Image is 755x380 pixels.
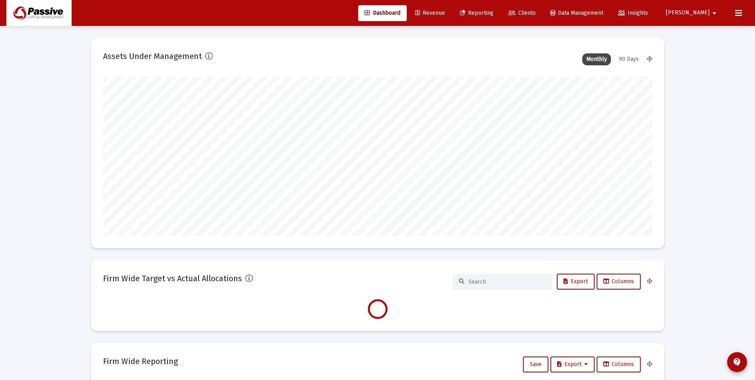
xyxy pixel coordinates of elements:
[460,10,494,16] span: Reporting
[415,10,445,16] span: Revenue
[564,278,588,285] span: Export
[618,10,648,16] span: Insights
[615,53,643,65] div: 90 Days
[544,5,610,21] a: Data Management
[550,356,595,372] button: Export
[597,274,641,290] button: Columns
[523,356,548,372] button: Save
[468,278,546,285] input: Search
[710,5,719,21] mat-icon: arrow_drop_down
[508,10,536,16] span: Clients
[557,361,588,368] span: Export
[103,355,178,368] h2: Firm Wide Reporting
[103,272,242,285] h2: Firm Wide Target vs Actual Allocations
[358,5,407,21] a: Dashboard
[502,5,542,21] a: Clients
[597,356,641,372] button: Columns
[656,5,729,21] button: [PERSON_NAME]
[603,361,634,368] span: Columns
[530,361,542,368] span: Save
[582,53,611,65] div: Monthly
[365,10,400,16] span: Dashboard
[103,50,202,63] h2: Assets Under Management
[612,5,654,21] a: Insights
[666,10,710,16] span: [PERSON_NAME]
[557,274,595,290] button: Export
[409,5,451,21] a: Revenue
[550,10,603,16] span: Data Management
[603,278,634,285] span: Columns
[12,5,66,21] img: Dashboard
[453,5,500,21] a: Reporting
[732,357,742,367] mat-icon: contact_support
